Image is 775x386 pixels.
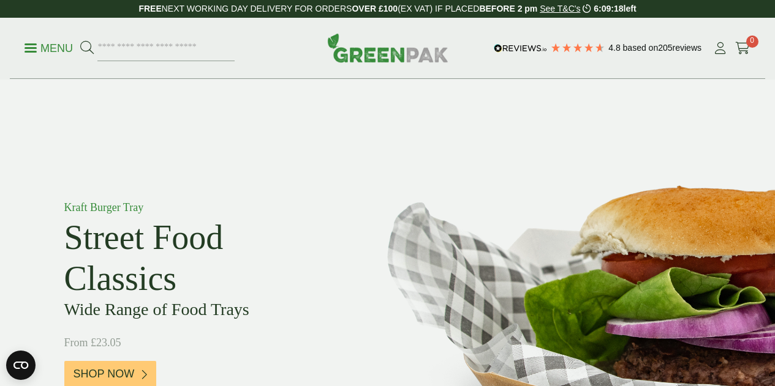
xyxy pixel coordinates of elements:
[623,43,659,53] span: Based on
[735,39,750,58] a: 0
[608,43,622,53] span: 4.8
[594,4,623,13] span: 6:09:18
[479,4,537,13] strong: BEFORE 2 pm
[658,43,672,53] span: 205
[6,351,36,380] button: Open CMP widget
[25,41,73,56] p: Menu
[25,41,73,53] a: Menu
[352,4,398,13] strong: OVER £100
[327,33,448,62] img: GreenPak Supplies
[735,42,750,54] i: Cart
[550,42,605,53] div: 4.79 Stars
[713,42,728,54] i: My Account
[673,43,701,53] span: reviews
[540,4,580,13] a: See T&C's
[64,217,340,299] h2: Street Food Classics
[74,368,135,381] span: Shop Now
[64,336,121,349] span: From £23.05
[64,199,340,216] p: Kraft Burger Tray
[746,35,758,48] span: 0
[138,4,161,13] strong: FREE
[64,299,340,320] h3: Wide Range of Food Trays
[494,44,547,53] img: REVIEWS.io
[624,4,637,13] span: left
